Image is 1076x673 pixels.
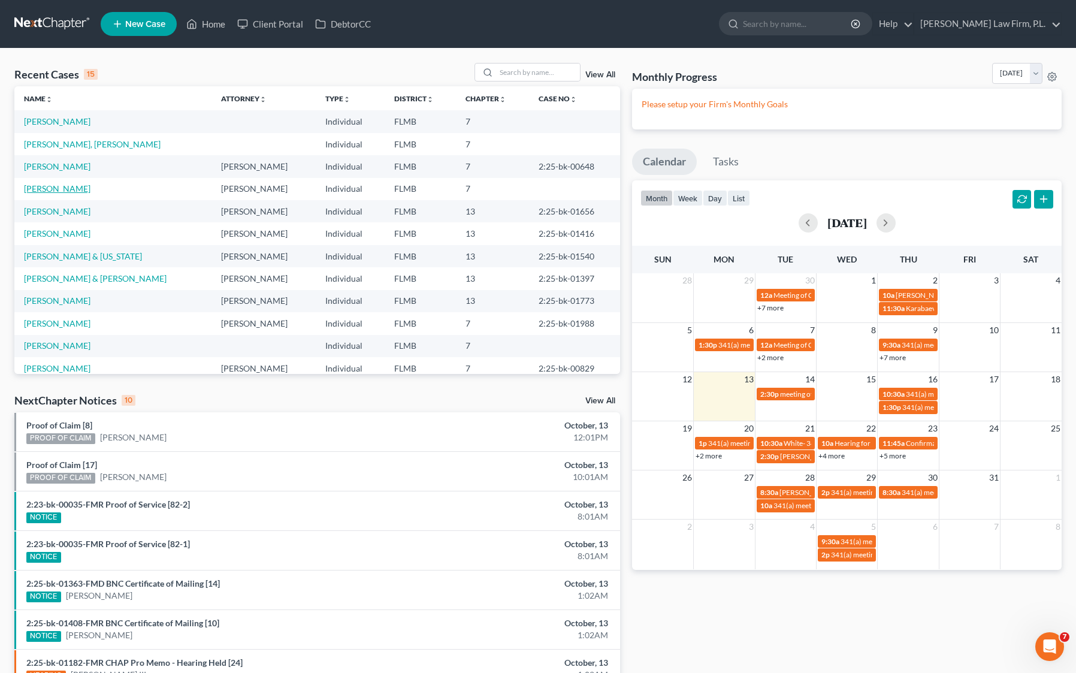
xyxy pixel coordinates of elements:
[773,501,889,510] span: 341(a) meeting for [PERSON_NAME]
[529,357,620,379] td: 2:25-bk-00829
[211,290,316,312] td: [PERSON_NAME]
[456,222,529,245] td: 13
[906,439,1043,448] span: Confirmation Hearing for [PERSON_NAME]
[180,13,231,35] a: Home
[743,372,755,387] span: 13
[865,421,877,436] span: 22
[231,13,309,35] a: Client Portal
[24,94,53,103] a: Nameunfold_more
[831,550,947,559] span: 341(a) meeting for [PERSON_NAME]
[385,335,456,357] td: FLMB
[865,372,877,387] span: 15
[24,206,90,216] a: [PERSON_NAME]
[585,397,615,405] a: View All
[211,200,316,222] td: [PERSON_NAME]
[988,421,1000,436] span: 24
[385,267,456,289] td: FLMB
[821,550,830,559] span: 2p
[385,222,456,245] td: FLMB
[681,273,693,288] span: 28
[760,501,772,510] span: 10a
[422,420,608,431] div: October, 13
[757,303,784,312] a: +7 more
[865,470,877,485] span: 29
[743,273,755,288] span: 29
[804,470,816,485] span: 28
[809,323,816,337] span: 7
[385,133,456,155] td: FLMB
[316,200,385,222] td: Individual
[456,290,529,312] td: 13
[422,459,608,471] div: October, 13
[1054,273,1062,288] span: 4
[385,290,456,312] td: FLMB
[211,222,316,245] td: [PERSON_NAME]
[422,590,608,602] div: 1:02AM
[24,273,167,283] a: [PERSON_NAME] & [PERSON_NAME]
[422,629,608,641] div: 1:02AM
[780,452,879,461] span: [PERSON_NAME]- 341 Meeting
[696,451,722,460] a: +2 more
[827,216,867,229] h2: [DATE]
[14,393,135,408] div: NextChapter Notices
[24,116,90,126] a: [PERSON_NAME]
[122,395,135,406] div: 10
[873,13,913,35] a: Help
[26,420,92,430] a: Proof of Claim [8]
[385,110,456,132] td: FLMB
[259,96,267,103] i: unfold_more
[778,254,793,264] span: Tue
[499,96,506,103] i: unfold_more
[24,318,90,328] a: [PERSON_NAME]
[927,372,939,387] span: 16
[24,340,90,351] a: [PERSON_NAME]
[699,439,707,448] span: 1p
[1050,323,1062,337] span: 11
[831,488,947,497] span: 341(a) meeting for [PERSON_NAME]
[760,291,772,300] span: 12a
[539,94,577,103] a: Case Nounfold_more
[804,273,816,288] span: 30
[100,431,167,443] a: [PERSON_NAME]
[24,295,90,306] a: [PERSON_NAME]
[821,537,839,546] span: 9:30a
[681,372,693,387] span: 12
[422,431,608,443] div: 12:01PM
[496,64,580,81] input: Search by name...
[896,291,995,300] span: [PERSON_NAME]- 341 Meeting
[46,96,53,103] i: unfold_more
[743,470,755,485] span: 27
[835,439,871,448] span: Hearing for
[882,304,905,313] span: 11:30a
[757,353,784,362] a: +2 more
[26,657,243,668] a: 2:25-bk-01182-FMR CHAP Pro Memo - Hearing Held [24]
[748,520,755,534] span: 3
[686,520,693,534] span: 2
[385,155,456,177] td: FLMB
[882,403,901,412] span: 1:30p
[316,335,385,357] td: Individual
[902,340,1017,349] span: 341(a) meeting for [PERSON_NAME]
[24,251,142,261] a: [PERSON_NAME] & [US_STATE]
[1054,470,1062,485] span: 1
[24,228,90,239] a: [PERSON_NAME]
[760,390,779,399] span: 2:30p
[570,96,577,103] i: unfold_more
[879,353,906,362] a: +7 more
[26,512,61,523] div: NOTICE
[211,155,316,177] td: [PERSON_NAME]
[882,390,905,399] span: 10:30a
[26,631,61,642] div: NOTICE
[702,149,749,175] a: Tasks
[773,340,906,349] span: Meeting of Creditors for [PERSON_NAME]
[841,537,1020,546] span: 341(a) meeting for [PERSON_NAME] & [PERSON_NAME]
[529,312,620,334] td: 2:25-bk-01988
[804,372,816,387] span: 14
[882,488,900,497] span: 8:30a
[821,439,833,448] span: 10a
[988,323,1000,337] span: 10
[632,70,717,84] h3: Monthly Progress
[988,372,1000,387] span: 17
[993,520,1000,534] span: 7
[316,357,385,379] td: Individual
